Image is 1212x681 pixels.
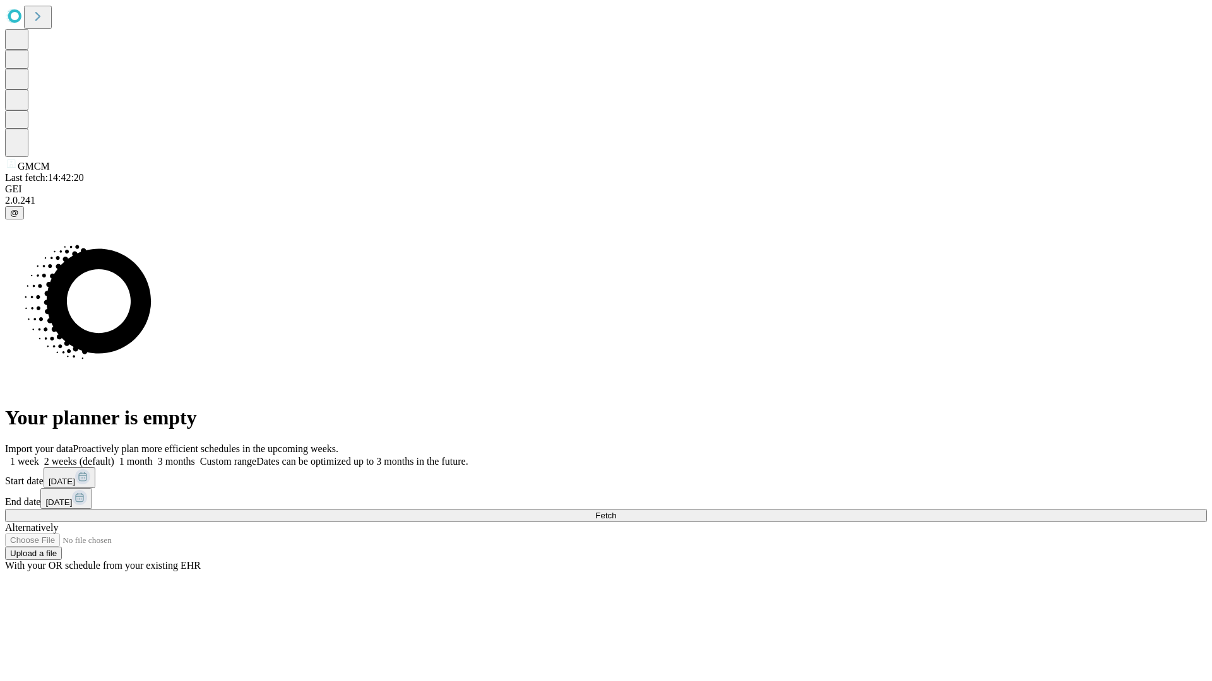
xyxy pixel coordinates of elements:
[18,161,50,172] span: GMCM
[44,467,95,488] button: [DATE]
[5,406,1207,429] h1: Your planner is empty
[5,443,73,454] span: Import your data
[5,509,1207,522] button: Fetch
[49,477,75,486] span: [DATE]
[595,511,616,520] span: Fetch
[5,172,84,183] span: Last fetch: 14:42:20
[200,456,256,467] span: Custom range
[5,183,1207,195] div: GEI
[73,443,338,454] span: Proactively plan more efficient schedules in the upcoming weeks.
[5,206,24,219] button: @
[5,467,1207,488] div: Start date
[45,498,72,507] span: [DATE]
[40,488,92,509] button: [DATE]
[44,456,114,467] span: 2 weeks (default)
[119,456,153,467] span: 1 month
[10,208,19,218] span: @
[5,560,201,571] span: With your OR schedule from your existing EHR
[5,195,1207,206] div: 2.0.241
[10,456,39,467] span: 1 week
[5,547,62,560] button: Upload a file
[256,456,468,467] span: Dates can be optimized up to 3 months in the future.
[158,456,195,467] span: 3 months
[5,522,58,533] span: Alternatively
[5,488,1207,509] div: End date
